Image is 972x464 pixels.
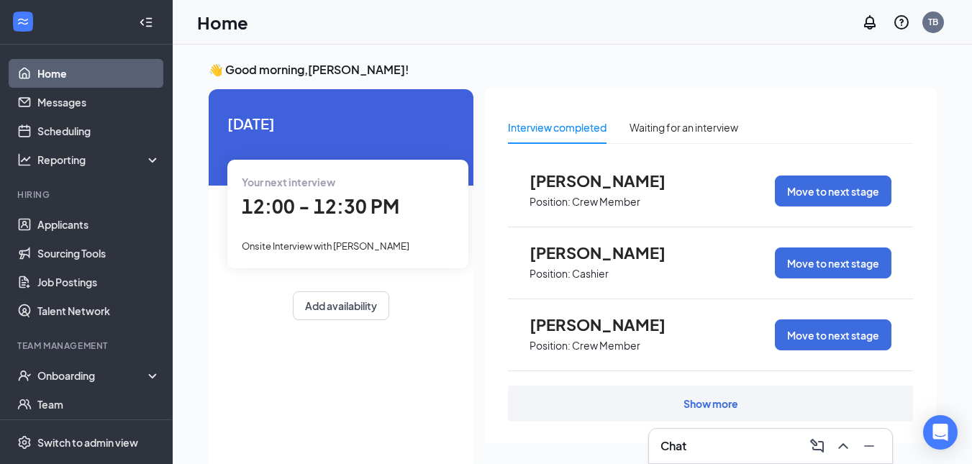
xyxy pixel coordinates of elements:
[809,437,826,455] svg: ComposeMessage
[572,267,609,281] p: Cashier
[893,14,910,31] svg: QuestionInfo
[139,15,153,29] svg: Collapse
[530,315,688,334] span: [PERSON_NAME]
[630,119,738,135] div: Waiting for an interview
[928,16,938,28] div: TB
[775,247,891,278] button: Move to next stage
[17,368,32,383] svg: UserCheck
[806,435,829,458] button: ComposeMessage
[37,59,160,88] a: Home
[37,88,160,117] a: Messages
[37,390,160,419] a: Team
[530,243,688,262] span: [PERSON_NAME]
[37,210,160,239] a: Applicants
[860,437,878,455] svg: Minimize
[530,171,688,190] span: [PERSON_NAME]
[923,415,958,450] div: Open Intercom Messenger
[530,195,571,209] p: Position:
[242,194,399,218] span: 12:00 - 12:30 PM
[530,339,571,352] p: Position:
[37,117,160,145] a: Scheduling
[17,340,158,352] div: Team Management
[37,435,138,450] div: Switch to admin view
[832,435,855,458] button: ChevronUp
[858,435,881,458] button: Minimize
[775,176,891,206] button: Move to next stage
[293,291,389,320] button: Add availability
[242,176,335,188] span: Your next interview
[16,14,30,29] svg: WorkstreamLogo
[683,396,738,411] div: Show more
[197,10,248,35] h1: Home
[660,438,686,454] h3: Chat
[508,119,607,135] div: Interview completed
[835,437,852,455] svg: ChevronUp
[37,368,148,383] div: Onboarding
[37,268,160,296] a: Job Postings
[37,239,160,268] a: Sourcing Tools
[17,435,32,450] svg: Settings
[242,240,409,252] span: Onsite Interview with [PERSON_NAME]
[861,14,878,31] svg: Notifications
[572,339,640,352] p: Crew Member
[37,153,161,167] div: Reporting
[37,296,160,325] a: Talent Network
[775,319,891,350] button: Move to next stage
[17,188,158,201] div: Hiring
[209,62,936,78] h3: 👋 Good morning, [PERSON_NAME] !
[17,153,32,167] svg: Analysis
[530,267,571,281] p: Position:
[227,112,455,135] span: [DATE]
[572,195,640,209] p: Crew Member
